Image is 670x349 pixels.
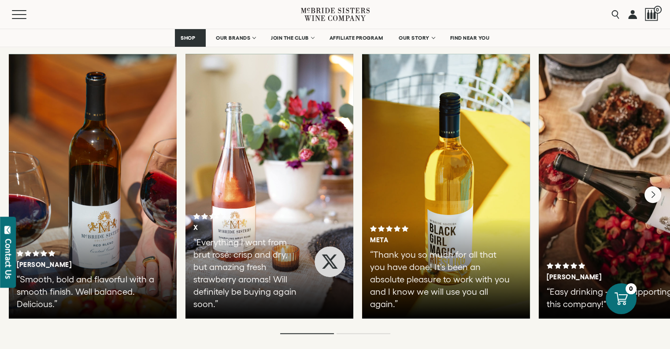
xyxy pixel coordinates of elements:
[324,29,389,47] a: AFFILIATE PROGRAM
[444,29,496,47] a: FIND NEAR YOU
[654,6,662,14] span: 0
[337,333,390,334] li: Page dot 2
[181,35,196,41] span: SHOP
[216,35,250,41] span: OUR BRANDS
[12,10,44,19] button: Mobile Menu Trigger
[271,35,309,41] span: JOIN THE CLUB
[547,273,668,281] h3: [PERSON_NAME]
[329,35,383,41] span: AFFILIATE PROGRAM
[17,273,158,310] p: “Smooth, bold and flavorful with a smooth finish. Well balanced. Delicious.”
[393,29,440,47] a: OUR STORY
[450,35,490,41] span: FIND NEAR YOU
[644,186,661,203] button: Next
[280,333,334,334] li: Page dot 1
[4,239,13,279] div: Contact Us
[370,236,492,244] h3: Meta
[17,261,138,269] h3: [PERSON_NAME]
[193,224,315,232] h3: X
[626,283,637,294] div: 0
[210,29,261,47] a: OUR BRANDS
[399,35,429,41] span: OUR STORY
[175,29,206,47] a: SHOP
[265,29,319,47] a: JOIN THE CLUB
[193,236,300,310] p: “Everything I want from brut rosé: crisp and dry, but amazing fresh strawberry aromas! Will defin...
[370,248,511,310] p: “Thank you so much for all that you have done! It's been an absolute pleasure to work with you an...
